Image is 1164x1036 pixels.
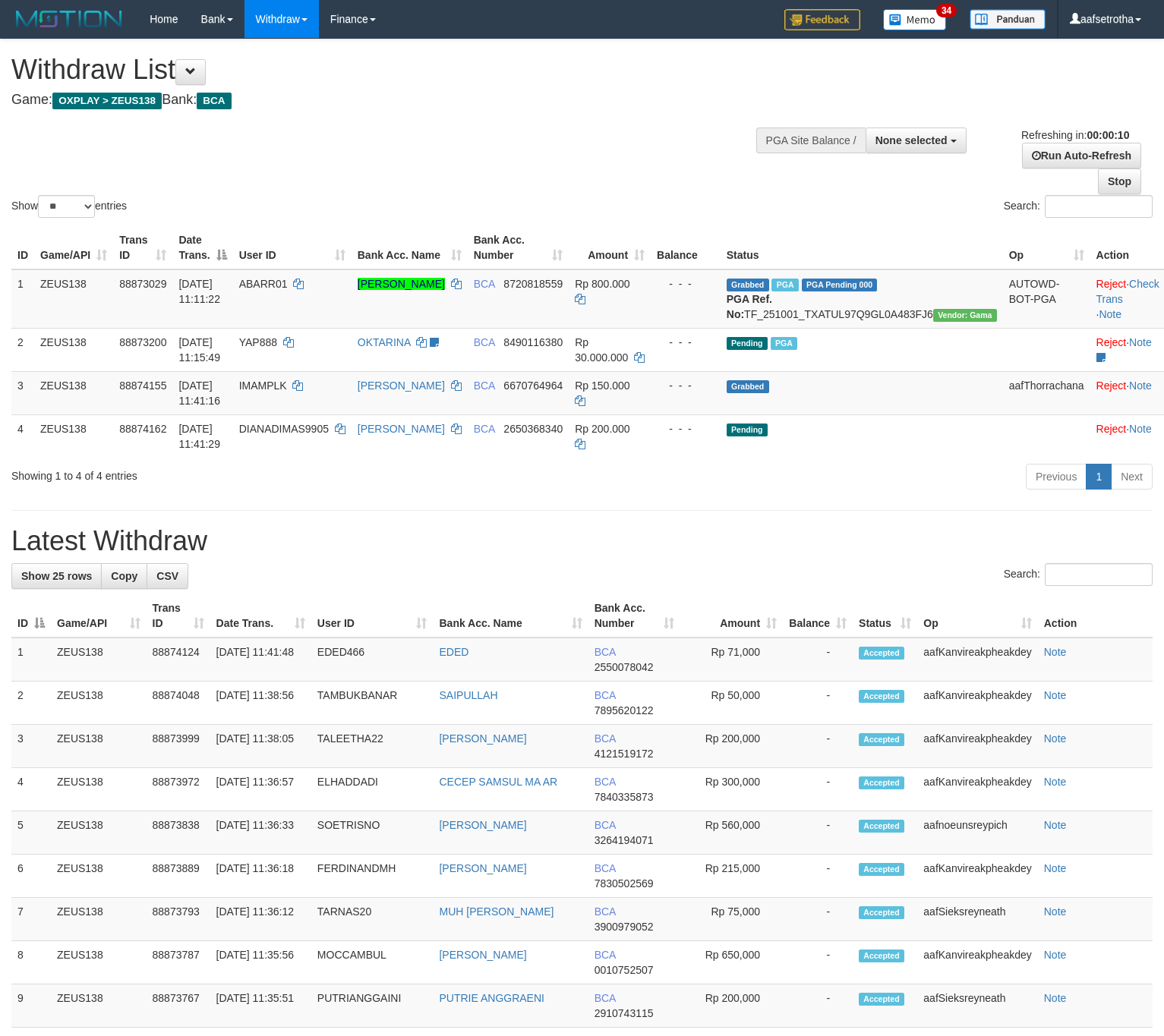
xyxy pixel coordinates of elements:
[1044,646,1067,658] a: Note
[727,424,768,436] span: Pending
[11,55,761,85] h1: Withdraw List
[311,725,434,768] td: TALEETHA22
[52,93,162,109] span: OXPLAY > ZEUS138
[474,379,495,392] span: BCA
[11,226,34,269] th: ID
[595,921,654,933] span: Copy 3900979052 to clipboard
[51,594,147,638] th: Game/API: activate to sort column ascending
[11,462,474,483] div: Showing 1 to 4 of 4 entries
[595,646,616,658] span: BCA
[11,414,34,458] td: 4
[147,682,210,725] td: 88874048
[1096,379,1127,392] a: Reject
[51,682,147,725] td: ZEUS138
[1044,992,1067,1004] a: Note
[651,226,721,269] th: Balance
[595,905,616,918] span: BCA
[1129,336,1152,348] a: Note
[1096,336,1127,348] a: Reject
[859,906,904,919] span: Accepted
[575,336,628,364] span: Rp 30.000.000
[474,423,495,435] span: BCA
[595,732,616,745] span: BCA
[1044,689,1067,701] a: Note
[503,423,563,435] span: Copy 2650368340 to clipboard
[575,423,629,435] span: Rp 200.000
[657,335,714,350] div: - - -
[680,984,783,1028] td: Rp 200,000
[595,877,654,890] span: Copy 7830502569 to clipboard
[11,682,51,725] td: 2
[178,278,220,305] span: [DATE] 11:11:22
[147,638,210,682] td: 88874124
[147,855,210,898] td: 88873889
[34,328,113,371] td: ZEUS138
[595,704,654,716] span: Copy 7895620122 to clipboard
[210,898,311,941] td: [DATE] 11:36:12
[917,725,1037,768] td: aafKanvireakpheakdey
[210,855,311,898] td: [DATE] 11:36:18
[783,594,853,638] th: Balance: activate to sort column ascending
[34,226,113,269] th: Game/API: activate to sort column ascending
[11,638,51,682] td: 1
[1044,862,1067,874] a: Note
[802,279,878,291] span: PGA Pending
[721,269,1003,329] td: TF_251001_TXATUL97Q9GL0A483FJ6
[1022,143,1141,168] a: Run Auto-Refresh
[210,811,311,855] td: [DATE] 11:36:33
[239,336,277,348] span: YAP888
[1003,269,1090,329] td: AUTOWD-BOT-PGA
[51,941,147,984] td: ZEUS138
[859,820,904,833] span: Accepted
[783,898,853,941] td: -
[210,682,311,725] td: [DATE] 11:38:56
[595,964,654,976] span: Copy 0010752507 to clipboard
[783,941,853,984] td: -
[11,371,34,414] td: 3
[147,984,210,1028] td: 88873767
[311,594,434,638] th: User ID: activate to sort column ascending
[210,638,311,682] td: [DATE] 11:41:48
[1096,423,1127,435] a: Reject
[11,269,34,329] td: 1
[311,855,434,898] td: FERDINANDMH
[311,941,434,984] td: MOCCAMBUL
[197,93,231,109] span: BCA
[588,594,681,638] th: Bank Acc. Number: activate to sort column ascending
[859,863,904,876] span: Accepted
[11,328,34,371] td: 2
[233,226,352,269] th: User ID: activate to sort column ascending
[1044,732,1067,745] a: Note
[439,862,526,874] a: [PERSON_NAME]
[917,855,1037,898] td: aafKanvireakpheakdey
[783,638,853,682] td: -
[680,898,783,941] td: Rp 75,000
[11,898,51,941] td: 7
[172,226,232,269] th: Date Trans.: activate to sort column descending
[119,379,166,392] span: 88874155
[358,278,445,290] a: [PERSON_NAME]
[756,128,866,153] div: PGA Site Balance /
[210,941,311,984] td: [DATE] 11:35:56
[1045,563,1153,586] input: Search:
[51,984,147,1028] td: ZEUS138
[311,984,434,1028] td: PUTRIANGGAINI
[51,811,147,855] td: ZEUS138
[575,379,629,392] span: Rp 150.000
[474,278,495,290] span: BCA
[783,682,853,725] td: -
[1003,226,1090,269] th: Op: activate to sort column ascending
[680,941,783,984] td: Rp 650,000
[503,278,563,290] span: Copy 8720818559 to clipboard
[727,293,772,320] b: PGA Ref. No:
[439,776,557,788] a: CECEP SAMSUL MA AR
[1096,278,1159,305] a: Check Trans
[11,811,51,855] td: 5
[1087,129,1129,141] strong: 00:00:10
[1086,464,1112,490] a: 1
[680,725,783,768] td: Rp 200,000
[859,776,904,789] span: Accepted
[147,768,210,811] td: 88873972
[595,689,616,701] span: BCA
[178,379,220,407] span: [DATE] 11:41:16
